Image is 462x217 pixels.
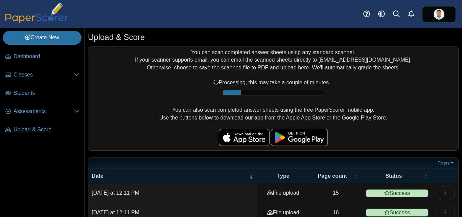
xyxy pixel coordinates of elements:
[436,160,457,167] a: Filters
[354,169,358,183] span: Page count : Activate to sort
[404,7,419,22] a: Alerts
[422,6,456,22] a: ps.qM1w65xjLpOGVUdR
[14,108,74,115] span: Assessments
[3,67,82,83] a: Classes
[92,190,139,196] time: Aug 22, 2025 at 12:11 PM
[88,31,145,43] h1: Upload & Score
[3,104,82,120] a: Assessments
[92,210,139,215] time: Aug 22, 2025 at 12:11 PM
[366,189,429,197] span: Success
[3,49,82,65] a: Dashboard
[92,173,103,179] span: Date
[257,183,309,203] td: File upload
[3,122,82,138] a: Upload & Score
[434,9,444,20] img: ps.qM1w65xjLpOGVUdR
[213,80,333,85] span: Processing, this may take a couple of minutes...
[219,129,270,146] img: apple-store-badge.svg
[277,173,290,179] span: Type
[88,47,458,150] div: You can scan completed answer sheets using any standard scanner. If your scanner supports email, ...
[271,129,328,146] img: google-play-badge.png
[434,9,444,20] span: adonis maynard pilongo
[366,209,429,217] span: Success
[249,169,253,183] span: Date : Activate to remove sorting
[14,89,79,97] span: Students
[3,19,70,24] a: PaperScorer
[3,31,82,44] a: Create New
[385,173,402,179] span: Status
[424,169,428,183] span: Status : Activate to sort
[14,71,74,79] span: Classes
[14,53,79,60] span: Dashboard
[318,173,347,179] span: Page count
[3,3,70,23] img: PaperScorer
[14,126,79,133] span: Upload & Score
[309,183,362,203] td: 15
[3,85,82,102] a: Students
